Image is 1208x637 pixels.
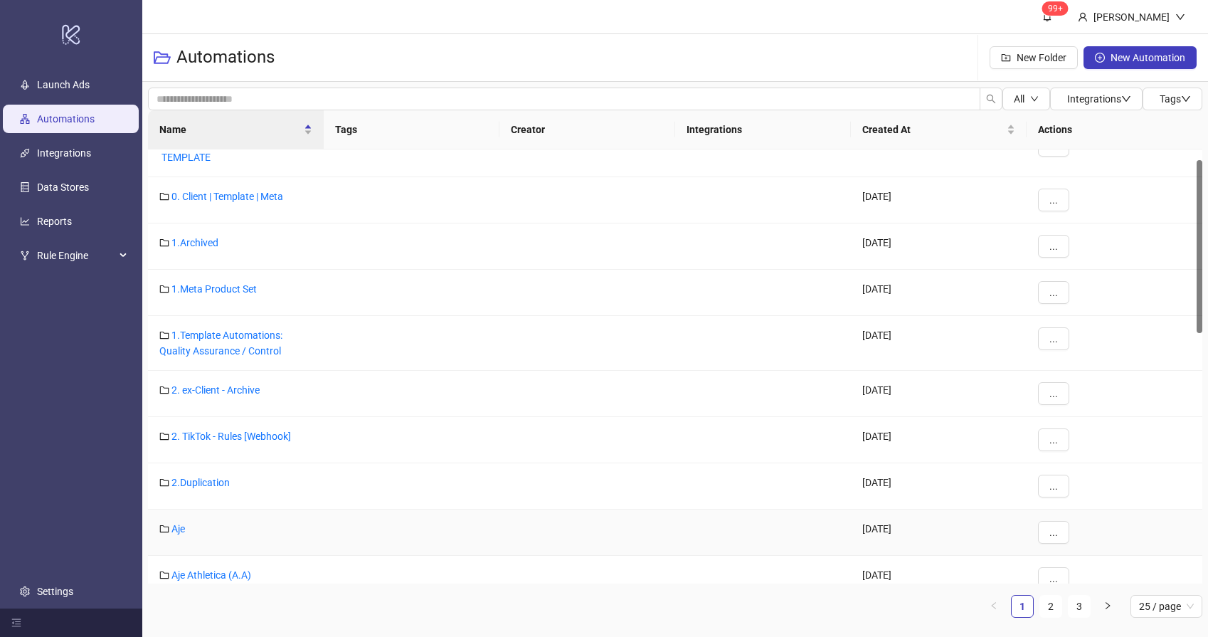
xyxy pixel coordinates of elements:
[851,417,1027,463] div: [DATE]
[159,478,169,488] span: folder
[1088,9,1175,25] div: [PERSON_NAME]
[37,241,115,270] span: Rule Engine
[159,330,169,340] span: folder
[851,223,1027,270] div: [DATE]
[1130,595,1202,618] div: Page Size
[171,477,230,488] a: 2.Duplication
[862,122,1004,137] span: Created At
[1084,46,1197,69] button: New Automation
[171,569,251,581] a: Aje Athletica (A.A)
[1042,11,1052,21] span: bell
[159,330,282,357] a: 1.Template Automations: Quality Assurance / Control
[171,237,218,248] a: 1.Archived
[171,191,283,202] a: 0. Client | Template | Meta
[986,94,996,104] span: search
[1027,110,1202,149] th: Actions
[1049,241,1058,252] span: ...
[176,46,275,69] h3: Automations
[1039,595,1062,618] li: 2
[1067,93,1131,105] span: Integrations
[159,122,301,137] span: Name
[1038,327,1069,350] button: ...
[982,595,1005,618] li: Previous Page
[1103,601,1112,610] span: right
[1001,53,1011,63] span: folder-add
[148,110,324,149] th: Name
[1121,94,1131,104] span: down
[159,191,169,201] span: folder
[982,595,1005,618] button: left
[851,510,1027,556] div: [DATE]
[1049,333,1058,344] span: ...
[159,431,169,441] span: folder
[1049,434,1058,446] span: ...
[990,601,998,610] span: left
[1038,475,1069,498] button: ...
[851,371,1027,417] div: [DATE]
[675,110,851,149] th: Integrations
[1181,94,1191,104] span: down
[37,586,73,597] a: Settings
[20,251,30,260] span: fork
[1038,567,1069,590] button: ...
[1143,88,1202,110] button: Tagsdown
[1139,596,1194,617] span: 25 / page
[1078,12,1088,22] span: user
[159,570,169,580] span: folder
[1014,93,1024,105] span: All
[990,46,1078,69] button: New Folder
[1002,88,1050,110] button: Alldown
[1069,596,1090,617] a: 3
[499,110,675,149] th: Creator
[1038,189,1069,211] button: ...
[851,122,1027,177] div: [DATE]
[1049,194,1058,206] span: ...
[37,147,91,159] a: Integrations
[1038,281,1069,304] button: ...
[1049,573,1058,584] span: ...
[1030,95,1039,103] span: down
[11,618,21,628] span: menu-fold
[1096,595,1119,618] button: right
[171,431,291,442] a: 2. TikTok - Rules [Webhook]
[154,49,171,66] span: folder-open
[1049,480,1058,492] span: ...
[851,177,1027,223] div: [DATE]
[159,524,169,534] span: folder
[1096,595,1119,618] li: Next Page
[1049,287,1058,298] span: ...
[159,385,169,395] span: folder
[851,110,1027,149] th: Created At
[159,238,169,248] span: folder
[37,216,72,227] a: Reports
[1038,235,1069,258] button: ...
[171,384,260,396] a: 2. ex-Client - Archive
[851,463,1027,510] div: [DATE]
[1095,53,1105,63] span: plus-circle
[1050,88,1143,110] button: Integrationsdown
[1160,93,1191,105] span: Tags
[1049,527,1058,538] span: ...
[324,110,499,149] th: Tags
[1038,428,1069,451] button: ...
[851,316,1027,371] div: [DATE]
[37,181,89,193] a: Data Stores
[851,556,1027,602] div: [DATE]
[1038,521,1069,544] button: ...
[1038,382,1069,405] button: ...
[1175,12,1185,22] span: down
[1111,52,1185,63] span: New Automation
[1011,595,1034,618] li: 1
[1040,596,1061,617] a: 2
[1042,1,1069,16] sup: 1592
[1012,596,1033,617] a: 1
[171,523,185,535] a: Aje
[159,284,169,294] span: folder
[171,283,257,295] a: 1.Meta Product Set
[37,79,90,90] a: Launch Ads
[1049,388,1058,399] span: ...
[1017,52,1066,63] span: New Folder
[851,270,1027,316] div: [DATE]
[37,113,95,125] a: Automations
